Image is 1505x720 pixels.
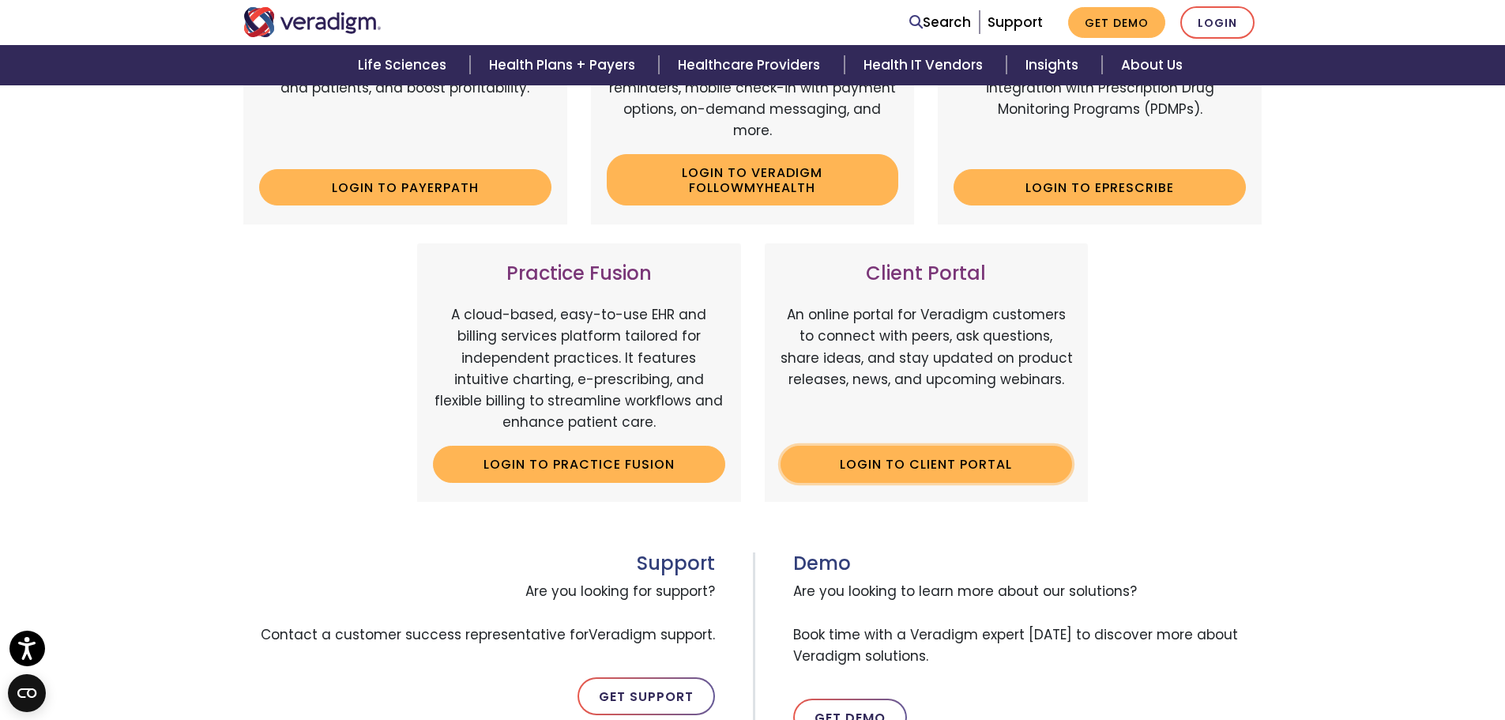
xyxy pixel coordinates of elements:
h3: Support [243,552,715,575]
iframe: Drift Chat Widget [1202,606,1486,701]
h3: Practice Fusion [433,262,725,285]
p: A cloud-based, easy-to-use EHR and billing services platform tailored for independent practices. ... [433,304,725,433]
span: Veradigm support. [589,625,715,644]
a: Health Plans + Payers [470,45,659,85]
a: Insights [1006,45,1102,85]
a: Get Support [578,677,715,715]
a: Login to ePrescribe [954,169,1246,205]
h3: Demo [793,552,1262,575]
a: Life Sciences [339,45,470,85]
p: An online portal for Veradigm customers to connect with peers, ask questions, share ideas, and st... [781,304,1073,433]
a: Login to Veradigm FollowMyHealth [607,154,899,205]
span: Are you looking for support? Contact a customer success representative for [243,575,715,652]
a: Login to Client Portal [781,446,1073,482]
a: Login [1180,6,1255,39]
a: Health IT Vendors [845,45,1006,85]
a: Search [909,12,971,33]
h3: Client Portal [781,262,1073,285]
a: Support [988,13,1043,32]
span: Are you looking to learn more about our solutions? Book time with a Veradigm expert [DATE] to dis... [793,575,1262,673]
img: Veradigm logo [243,7,382,37]
button: Open CMP widget [8,674,46,712]
a: Login to Payerpath [259,169,551,205]
a: Get Demo [1068,7,1165,38]
a: Login to Practice Fusion [433,446,725,482]
a: About Us [1102,45,1202,85]
a: Healthcare Providers [659,45,844,85]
